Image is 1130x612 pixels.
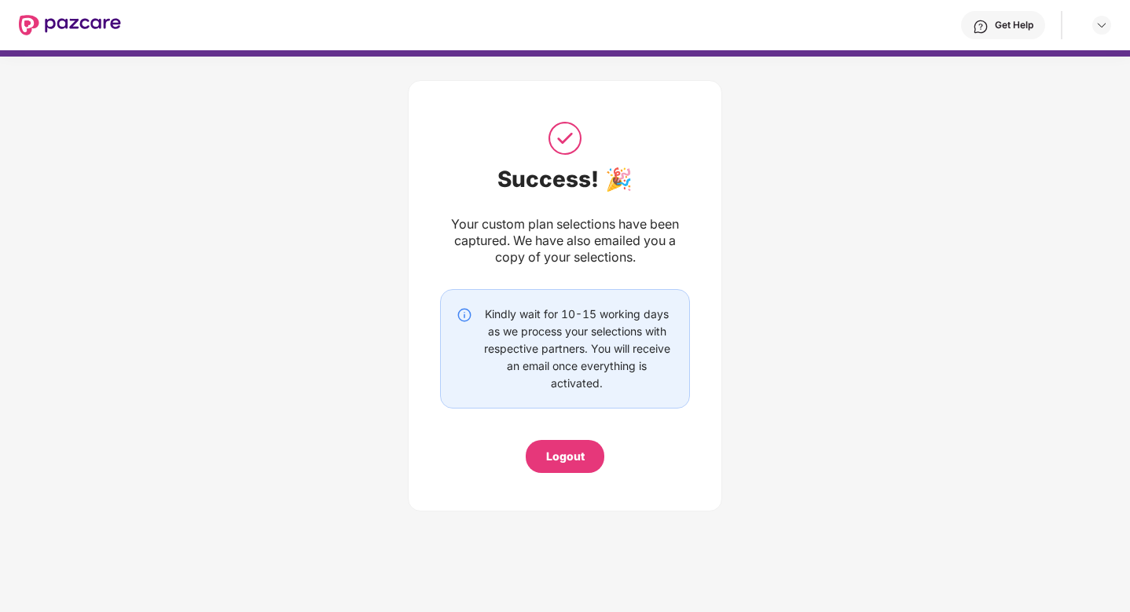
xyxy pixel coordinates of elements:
[995,19,1033,31] div: Get Help
[480,306,673,392] div: Kindly wait for 10-15 working days as we process your selections with respective partners. You wi...
[973,19,989,35] img: svg+xml;base64,PHN2ZyBpZD0iSGVscC0zMngzMiIgeG1sbnM9Imh0dHA6Ly93d3cudzMub3JnLzIwMDAvc3ZnIiB3aWR0aD...
[546,448,585,465] div: Logout
[440,216,690,266] div: Your custom plan selections have been captured. We have also emailed you a copy of your selections.
[1095,19,1108,31] img: svg+xml;base64,PHN2ZyBpZD0iRHJvcGRvd24tMzJ4MzIiIHhtbG5zPSJodHRwOi8vd3d3LnczLm9yZy8yMDAwL3N2ZyIgd2...
[457,307,472,323] img: svg+xml;base64,PHN2ZyBpZD0iSW5mby0yMHgyMCIgeG1sbnM9Imh0dHA6Ly93d3cudzMub3JnLzIwMDAvc3ZnIiB3aWR0aD...
[545,119,585,158] img: svg+xml;base64,PHN2ZyB3aWR0aD0iNTAiIGhlaWdodD0iNTAiIHZpZXdCb3g9IjAgMCA1MCA1MCIgZmlsbD0ibm9uZSIgeG...
[440,166,690,192] div: Success! 🎉
[19,15,121,35] img: New Pazcare Logo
